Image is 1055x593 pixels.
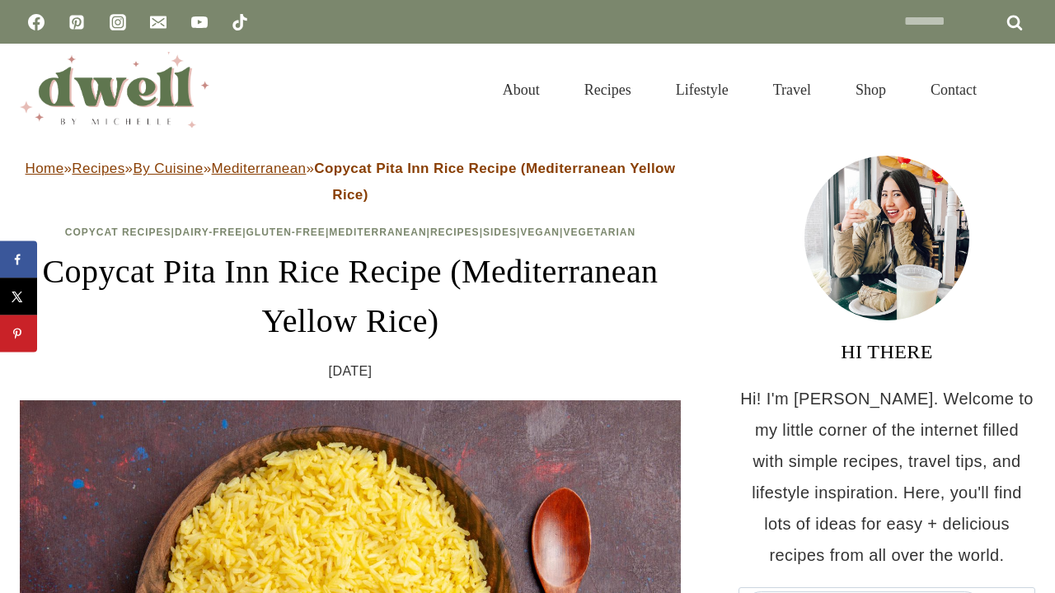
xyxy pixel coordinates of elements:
time: [DATE] [329,359,373,384]
a: Facebook [20,6,53,39]
a: Home [26,161,64,176]
button: View Search Form [1007,76,1035,104]
a: Instagram [101,6,134,39]
a: YouTube [183,6,216,39]
a: Mediterranean [329,226,426,238]
a: Travel [751,61,833,119]
a: Recipes [72,161,124,176]
a: Mediterranean [212,161,307,176]
a: Gluten-Free [246,226,326,238]
a: About [481,61,562,119]
a: Lifestyle [654,61,751,119]
a: Vegetarian [563,226,635,238]
a: Copycat Recipes [65,226,171,238]
h1: Copycat Pita Inn Rice Recipe (Mediterranean Yellow Rice) [20,247,681,346]
span: » » » » [26,161,676,203]
a: Vegan [520,226,560,238]
a: Sides [483,226,517,238]
a: By Cuisine [133,161,203,176]
a: Email [142,6,175,39]
strong: Copycat Pita Inn Rice Recipe (Mediterranean Yellow Rice) [314,161,675,203]
a: Recipes [430,226,480,238]
p: Hi! I'm [PERSON_NAME]. Welcome to my little corner of the internet filled with simple recipes, tr... [738,383,1035,571]
h3: HI THERE [738,337,1035,367]
a: Pinterest [60,6,93,39]
a: Contact [908,61,999,119]
span: | | | | | | | [65,226,635,238]
a: Shop [833,61,908,119]
a: Recipes [562,61,654,119]
nav: Primary Navigation [481,61,999,119]
a: TikTok [223,6,256,39]
img: DWELL by michelle [20,52,209,128]
a: Dairy-Free [175,226,242,238]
